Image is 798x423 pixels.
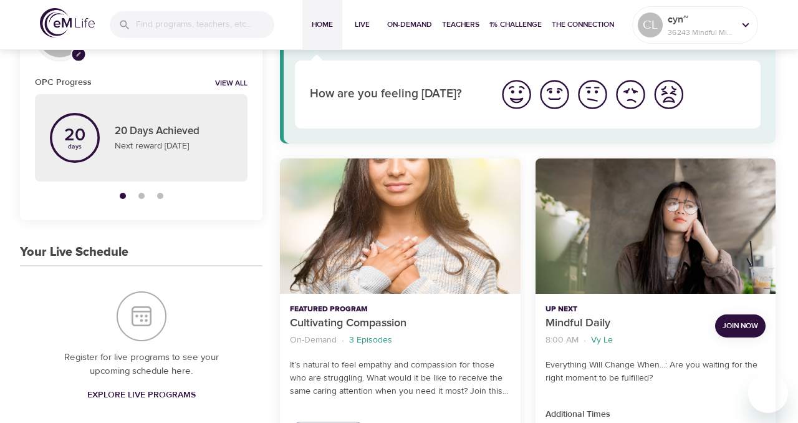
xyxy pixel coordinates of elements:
input: Find programs, teachers, etc... [136,11,274,38]
button: I'm feeling good [536,75,574,114]
h3: Your Live Schedule [20,245,128,260]
span: 1% Challenge [489,18,542,31]
a: Explore Live Programs [82,384,201,407]
p: Featured Program [290,304,510,315]
p: Vy Le [591,334,613,347]
p: Cultivating Compassion [290,315,510,332]
p: Mindful Daily [546,315,705,332]
a: View all notifications [215,79,248,89]
img: bad [613,77,648,112]
span: On-Demand [387,18,432,31]
span: Home [307,18,337,31]
p: Additional Times [546,408,766,421]
div: CL [638,12,663,37]
nav: breadcrumb [290,332,510,349]
span: The Connection [552,18,614,31]
button: I'm feeling ok [574,75,612,114]
button: I'm feeling bad [612,75,650,114]
p: It’s natural to feel empathy and compassion for those who are struggling. What would it be like t... [290,359,510,398]
button: Cultivating Compassion [280,158,520,294]
span: Explore Live Programs [87,387,196,403]
span: Join Now [723,319,758,333]
span: Live [347,18,377,31]
img: good [537,77,572,112]
p: Everything Will Change When...: Are you waiting for the right moment to be fulfilled? [546,359,766,385]
p: 20 [64,127,85,144]
p: Register for live programs to see your upcoming schedule here. [45,351,238,379]
p: cyn~ [668,12,734,27]
button: I'm feeling great [498,75,536,114]
p: Next reward [DATE] [115,140,233,153]
li: · [342,332,344,349]
p: On-Demand [290,334,337,347]
li: · [584,332,586,349]
span: Teachers [442,18,479,31]
p: 20 Days Achieved [115,124,233,140]
p: Up Next [546,304,705,315]
button: Join Now [715,314,766,338]
img: logo [40,8,95,37]
img: ok [575,77,610,112]
p: How are you feeling [DATE]? [310,85,483,104]
button: Mindful Daily [536,158,776,294]
p: 3 Episodes [349,334,392,347]
p: 36243 Mindful Minutes [668,27,734,38]
button: I'm feeling worst [650,75,688,114]
h6: OPC Progress [35,75,92,89]
iframe: Button to launch messaging window [748,373,788,413]
p: days [64,144,85,149]
img: Your Live Schedule [117,291,166,341]
p: 8:00 AM [546,334,579,347]
img: worst [651,77,686,112]
img: great [499,77,534,112]
nav: breadcrumb [546,332,705,349]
